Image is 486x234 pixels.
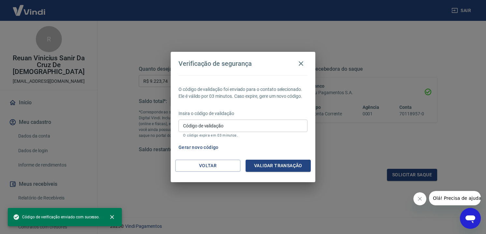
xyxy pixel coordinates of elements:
p: Insira o código de validação [179,110,307,117]
button: Gerar novo código [176,141,221,154]
button: close [105,210,119,224]
p: O código expira em 03 minutos. [183,133,303,138]
p: O código de validação foi enviado para o contato selecionado. Ele é válido por 03 minutos. Caso e... [179,86,307,100]
button: Voltar [175,160,240,172]
h4: Verificação de segurança [179,60,252,67]
span: Olá! Precisa de ajuda? [4,5,55,10]
button: Validar transação [246,160,311,172]
iframe: Mensagem da empresa [429,191,481,205]
iframe: Botão para abrir a janela de mensagens [460,208,481,229]
span: Código de verificação enviado com sucesso. [13,214,100,220]
iframe: Fechar mensagem [413,192,426,205]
